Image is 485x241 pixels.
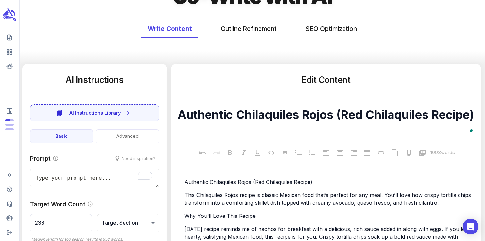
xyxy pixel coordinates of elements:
[184,213,256,219] span: Why You'll Love This Recipe
[53,155,59,161] svg: Provide instructions to the AI on how to write the target section. The more specific the prompt, ...
[3,32,16,43] span: Create new content
[30,74,159,86] h5: AI Instructions
[30,104,159,121] button: AI Instructions Library
[3,104,16,118] span: View Subscription & Usage
[3,227,16,238] span: Logout
[3,46,16,58] span: View your content dashboard
[184,179,312,185] span: Authentic Chilaquiles Rojos (Red Chilaquiles Recipe)
[5,119,14,121] span: Posts: 14 of 25 monthly posts used
[3,169,16,181] span: Expand Sidebar
[69,109,121,117] span: AI Instructions Library
[30,169,159,187] textarea: To enrich screen reader interactions, please activate Accessibility in Grammarly extension settings
[30,154,51,163] p: Prompt
[30,214,92,232] input: Type # of words
[5,128,14,130] span: Input Tokens: 0 of 2,000,000 monthly tokens used. These limits are based on the last model you us...
[96,129,159,143] button: Advanced
[111,154,159,163] button: Need inspiration?
[176,107,476,136] textarea: To enrich screen reader interactions, please activate Accessibility in Grammarly extension settings
[5,124,14,126] span: Output Tokens: 0 of 400,000 monthly tokens used. These limits are based on the last model you use...
[214,20,283,38] button: Outline Refinement
[141,20,198,38] button: Write Content
[30,129,93,143] button: Basic
[463,219,478,234] div: Open Intercom Messenger
[3,212,16,224] span: Adjust your account settings
[299,20,363,38] button: SEO Optimization
[3,60,16,72] span: View your Reddit Intelligence add-on dashboard
[30,200,85,209] p: Target Word Count
[3,184,16,195] span: Help Center
[179,74,473,86] h5: Edit Content
[3,198,16,210] span: Contact Support
[430,149,455,156] p: 1093 words
[97,214,159,232] div: Target Section
[184,192,473,206] span: This Chilaquiles Rojos recipe is classic Mexican food that’s perfect for any meal. You’ll love ho...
